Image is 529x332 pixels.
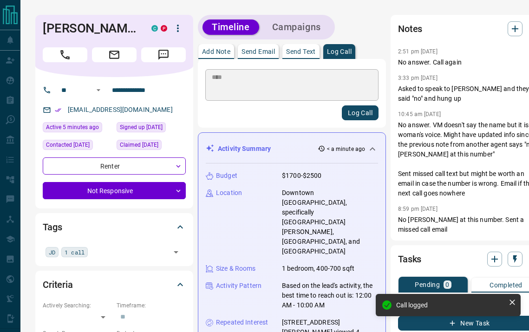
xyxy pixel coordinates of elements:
button: Open [93,85,104,96]
p: Activity Pattern [216,281,261,291]
h1: [PERSON_NAME] [43,21,137,36]
a: [EMAIL_ADDRESS][DOMAIN_NAME] [68,106,173,113]
span: Active 5 minutes ago [46,123,99,132]
div: Tags [43,216,186,238]
button: Open [170,246,183,259]
div: Not Responsive [43,182,186,199]
p: 0 [445,281,449,288]
p: Budget [216,171,237,181]
button: Log Call [342,105,379,120]
p: < a minute ago [327,145,366,153]
p: Size & Rooms [216,264,256,273]
span: Message [141,47,186,62]
p: Add Note [202,48,230,55]
span: 1 call [65,247,85,257]
div: Renter [43,157,186,175]
div: condos.ca [151,25,158,32]
p: Log Call [327,48,352,55]
h2: Tasks [398,252,421,267]
span: Signed up [DATE] [120,123,163,132]
p: 2:51 pm [DATE] [398,48,438,55]
p: Send Email [242,48,275,55]
div: Tue Aug 12 2025 [43,122,112,135]
button: Campaigns [263,20,330,35]
svg: Email Verified [55,107,61,113]
div: Call logged [396,301,505,309]
h2: Criteria [43,277,73,292]
span: Call [43,47,87,62]
p: Completed [490,282,522,288]
div: Criteria [43,273,186,296]
h2: Notes [398,21,422,36]
span: Contacted [DATE] [46,140,90,150]
div: Activity Summary< a minute ago [206,140,378,157]
span: JD [49,247,55,257]
p: Location [216,188,242,198]
p: Activity Summary [218,144,271,154]
div: Tue Jul 29 2025 [117,140,186,153]
div: Mon Jul 17 2023 [43,140,112,153]
h2: Tags [43,220,62,234]
p: Downtown [GEOGRAPHIC_DATA], specifically [GEOGRAPHIC_DATA][PERSON_NAME], [GEOGRAPHIC_DATA], and [... [282,188,378,256]
p: Pending [415,281,440,288]
p: 1 bedroom, 400-700 sqft [282,264,354,273]
button: Timeline [202,20,259,35]
p: Timeframe: [117,301,186,310]
p: Send Text [286,48,316,55]
p: 10:45 am [DATE] [398,111,441,117]
p: Actively Searching: [43,301,112,310]
p: Based on the lead's activity, the best time to reach out is: 12:00 AM - 10:00 AM [282,281,378,310]
span: Email [92,47,137,62]
div: property.ca [161,25,167,32]
span: Claimed [DATE] [120,140,158,150]
p: 3:33 pm [DATE] [398,75,438,81]
p: Repeated Interest [216,318,268,327]
p: $1700-$2500 [282,171,321,181]
p: 8:59 pm [DATE] [398,206,438,212]
div: Thu Mar 26 2020 [117,122,186,135]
